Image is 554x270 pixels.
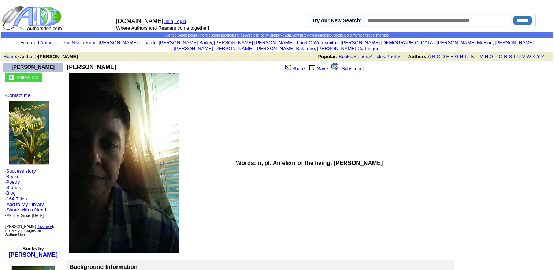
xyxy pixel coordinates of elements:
a: [PERSON_NAME] [PERSON_NAME] [214,40,293,45]
a: E [446,54,449,59]
a: G [455,54,458,59]
a: Articles [245,33,257,37]
img: See larger image [69,73,179,253]
a: Contact me [6,93,30,98]
label: Try our New Search: [312,18,361,23]
font: i [316,47,317,51]
a: Z [541,54,544,59]
a: News [280,33,289,37]
a: [PERSON_NAME] [DEMOGRAPHIC_DATA] [341,40,434,45]
a: Follow Me [16,74,38,80]
font: Where Authors and Readers come together! [116,25,209,31]
font: i [98,41,98,45]
a: Articles [369,54,385,59]
font: [DOMAIN_NAME] [116,18,163,24]
a: eBooks [209,33,221,37]
a: J and C Wordsmiths [296,40,339,45]
a: V [522,54,525,59]
font: i [436,41,436,45]
a: P [494,54,497,59]
a: Success [329,33,343,37]
a: H [460,54,463,59]
a: Q [499,54,502,59]
a: Authors [195,33,207,37]
a: Subscribe [342,66,363,71]
a: Events [290,33,301,37]
font: · · · · · · [5,93,62,218]
font: i [295,41,295,45]
a: K [471,54,475,59]
a: Stories [6,185,21,190]
a: U [517,54,521,59]
b: Words: n, pl. An elixir of the living. [PERSON_NAME] [236,160,383,166]
img: logo_ad.gif [2,5,63,31]
a: S [509,54,512,59]
a: F [451,54,454,59]
font: | [173,19,189,24]
a: M [479,54,483,59]
a: Share [285,66,305,71]
a: Success story [6,168,36,174]
a: Reviews [302,33,316,37]
a: R [504,54,507,59]
a: Share with a friend [7,207,46,213]
a: [PERSON_NAME] Batstone [256,46,315,51]
b: Books by [22,246,44,251]
font: [ [340,66,342,71]
b: Authors: [408,54,428,59]
a: Videos [317,33,328,37]
a: A [428,54,431,59]
a: O [490,54,493,59]
font: i [158,41,159,45]
a: 164 Titles [7,196,27,202]
a: D [441,54,445,59]
a: Home [3,54,16,59]
a: Books [222,33,232,37]
a: N [485,54,488,59]
a: Stories [233,33,244,37]
a: Add to My Library [7,202,44,207]
b: [PERSON_NAME] [38,54,78,59]
a: Y [537,54,540,59]
font: i [213,41,214,45]
a: Stories [353,54,368,59]
a: Join [164,19,173,24]
a: Featured Authors [20,40,57,45]
a: I [465,54,466,59]
a: Poetry [258,33,269,37]
font: Follow Me [16,75,38,80]
font: · [5,196,46,218]
a: J [467,54,470,59]
font: [PERSON_NAME], to update your pages on AuthorsDen. [5,225,55,237]
img: shim.gif [33,262,34,265]
img: 80082.jpg [9,101,49,165]
a: Poetry [6,179,20,185]
a: [PERSON_NAME] [12,64,55,70]
img: alert.gif [331,63,338,70]
a: Books [6,174,19,179]
b: Background Information [70,264,138,270]
a: X [532,54,536,59]
a: Blogs [270,33,279,37]
font: i [494,41,495,45]
a: Gold Members [344,33,368,37]
a: T [513,54,516,59]
a: C [436,54,440,59]
a: click here [37,225,52,229]
a: [PERSON_NAME] Lonardo [98,40,156,45]
b: [PERSON_NAME] [67,64,116,70]
a: B [432,54,435,59]
font: ] [363,66,364,71]
a: Testimonials [369,33,389,37]
a: [PERSON_NAME] Cottringer [317,46,378,51]
font: i [340,41,341,45]
a: [PERSON_NAME] [8,252,57,258]
img: share_page.gif [285,64,291,70]
font: > Author > [3,54,78,59]
img: library.gif [308,64,316,70]
a: L [476,54,478,59]
a: Blog [6,190,16,196]
a: [PERSON_NAME] [PERSON_NAME] [PERSON_NAME] [174,40,534,51]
